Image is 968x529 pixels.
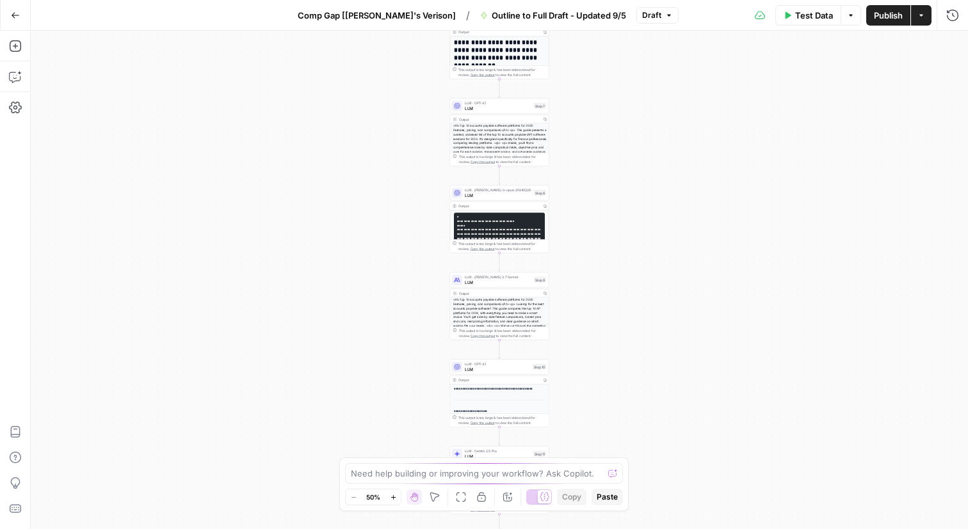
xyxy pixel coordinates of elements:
[534,103,546,109] div: Step 7
[458,241,546,251] div: This output is too large & has been abbreviated for review. to view the full content.
[866,5,910,26] button: Publish
[458,328,546,338] div: This output is too large & has been abbreviated for review. to view the full content.
[465,105,531,111] span: LLM
[492,9,626,22] span: Outline to Full Draft - Updated 9/5
[499,427,501,446] g: Edge from step_10 to step_11
[465,100,531,106] span: LLM · GPT-4.1
[465,187,531,193] span: LLM · [PERSON_NAME]-3-opus-20240229
[775,5,841,26] button: Test Data
[471,160,495,164] span: Copy the output
[465,192,531,198] span: LLM
[636,7,679,24] button: Draft
[366,492,380,502] span: 50%
[471,334,495,338] span: Copy the output
[472,5,634,26] button: Outline to Full Draft - Updated 9/5
[465,453,531,459] span: LLM
[642,10,661,21] span: Draft
[450,123,549,193] div: <h1>Top 10 accounts payable software platforms for 2024: Features, pricing, and comparisons</h1> ...
[298,9,456,22] span: Comp Gap [[PERSON_NAME]'s Verison]
[499,166,501,185] g: Edge from step_7 to step_8
[458,116,539,122] div: Output
[465,448,531,454] span: LLM · Gemini 2.5 Pro
[597,491,618,503] span: Paste
[458,377,539,383] div: Output
[471,247,495,251] span: Copy the output
[562,491,581,503] span: Copy
[290,5,464,26] button: Comp Gap [[PERSON_NAME]'s Verison]
[471,421,495,425] span: Copy the output
[534,190,546,196] div: Step 8
[557,489,586,505] button: Copy
[450,99,549,166] div: LLM · GPT-4.1LLMStep 7Output<h1>Top 10 accounts payable software platforms for 2024: Features, pr...
[465,279,531,285] span: LLM
[499,340,501,359] g: Edge from step_9 to step_10
[795,9,833,22] span: Test Data
[465,366,530,372] span: LLM
[458,290,539,296] div: Output
[874,9,903,22] span: Publish
[458,415,546,425] div: This output is too large & has been abbreviated for review. to view the full content.
[499,253,501,272] g: Edge from step_8 to step_9
[458,203,539,209] div: Output
[458,67,546,77] div: This output is too large & has been abbreviated for review. to view the full content.
[450,297,549,367] div: <h1>Top 10 accounts payable software platforms for 2024: Features, pricing, and comparisons</h1> ...
[458,29,539,35] div: Output
[465,361,530,367] span: LLM · GPT-4.1
[458,154,546,164] div: This output is too large & has been abbreviated for review. to view the full content.
[533,451,546,457] div: Step 11
[450,272,549,340] div: LLM · [PERSON_NAME] 3.7 SonnetLLMStep 9Output<h1>Top 10 accounts payable software platforms for 2...
[499,79,501,98] g: Edge from step_4 to step_7
[592,489,623,505] button: Paste
[466,8,470,23] span: /
[465,274,531,280] span: LLM · [PERSON_NAME] 3.7 Sonnet
[534,277,546,283] div: Step 9
[471,73,495,77] span: Copy the output
[533,364,546,370] div: Step 10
